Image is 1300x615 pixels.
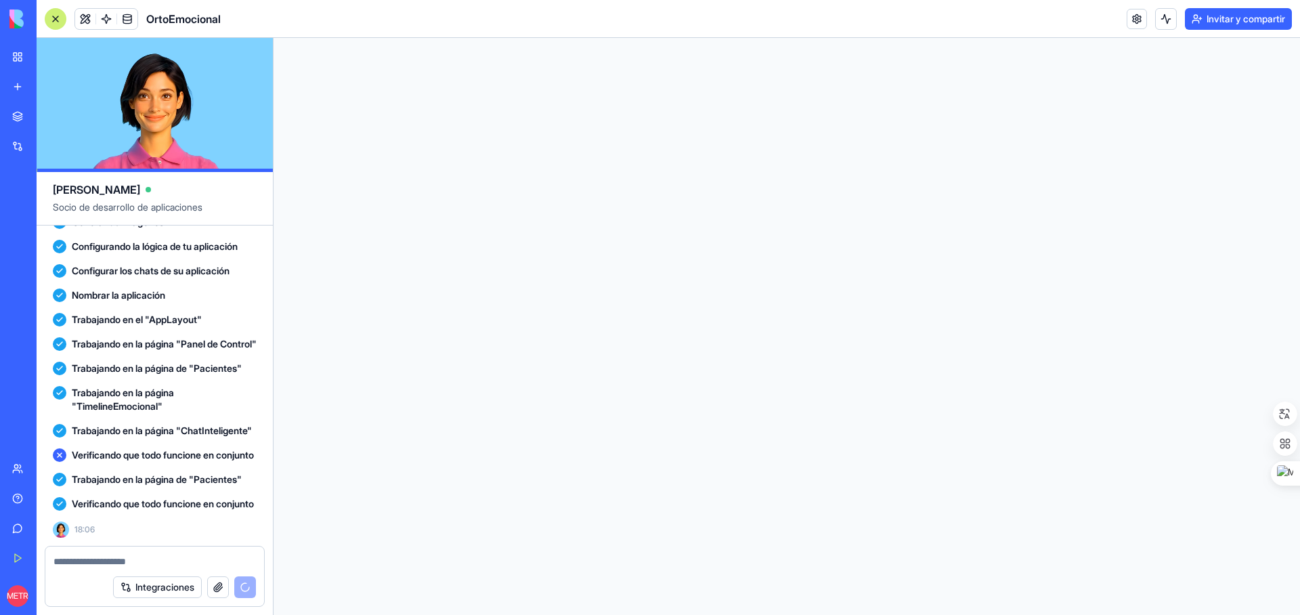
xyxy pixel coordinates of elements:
font: OrtoEmocional [146,12,221,26]
font: Trabajando en la página de "Pacientes" [72,362,242,374]
font: Integraciones [135,581,194,593]
font: Trabajando en la página "Panel de Control" [72,338,257,349]
font: Nombrar la aplicación [72,289,165,301]
font: Trabajando en la página "TimelineEmocional" [72,387,174,412]
font: Verificando que todo funcione en conjunto [72,498,254,509]
button: Invitar y compartir [1185,8,1292,30]
font: Configurar los chats de su aplicación [72,265,230,276]
font: 18:06 [74,524,95,534]
font: METRO [7,591,35,601]
font: Socio de desarrollo de aplicaciones [53,201,202,213]
img: Ella_00000_wcx2te.png [53,522,69,538]
font: Invitar y compartir [1207,13,1285,24]
font: Trabajando en la página "ChatInteligente" [72,425,252,436]
font: Trabajando en el "AppLayout" [72,314,202,325]
font: [PERSON_NAME] [53,183,140,196]
font: Verificando que todo funcione en conjunto [72,449,254,461]
button: Integraciones [113,576,202,598]
font: Trabajando en la página de "Pacientes" [72,473,242,485]
img: logo [9,9,93,28]
font: Configurando la lógica de tu aplicación [72,240,238,252]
